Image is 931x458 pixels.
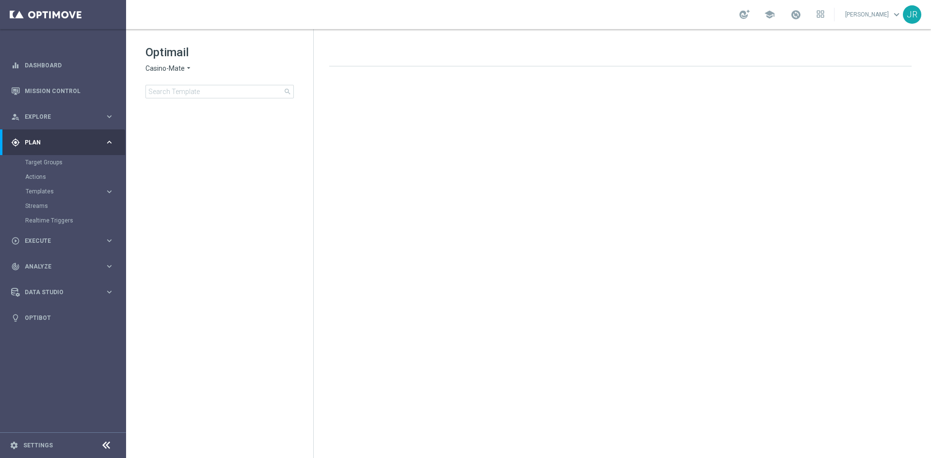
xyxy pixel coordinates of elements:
[11,314,114,322] button: lightbulb Optibot
[11,263,114,270] button: track_changes Analyze keyboard_arrow_right
[11,139,114,146] button: gps_fixed Plan keyboard_arrow_right
[105,236,114,245] i: keyboard_arrow_right
[11,113,114,121] button: person_search Explore keyboard_arrow_right
[11,112,105,121] div: Explore
[26,189,95,194] span: Templates
[105,187,114,196] i: keyboard_arrow_right
[25,289,105,295] span: Data Studio
[26,189,105,194] div: Templates
[903,5,921,24] div: JR
[25,305,114,331] a: Optibot
[25,199,125,213] div: Streams
[23,442,53,448] a: Settings
[764,9,775,20] span: school
[11,237,114,245] button: play_circle_outline Execute keyboard_arrow_right
[25,140,105,145] span: Plan
[891,9,902,20] span: keyboard_arrow_down
[25,213,125,228] div: Realtime Triggers
[11,138,105,147] div: Plan
[10,441,18,450] i: settings
[11,138,20,147] i: gps_fixed
[25,158,101,166] a: Target Groups
[284,88,291,95] span: search
[145,85,294,98] input: Search Template
[105,138,114,147] i: keyboard_arrow_right
[11,288,114,296] button: Data Studio keyboard_arrow_right
[11,262,105,271] div: Analyze
[11,62,114,69] button: equalizer Dashboard
[25,78,114,104] a: Mission Control
[11,112,20,121] i: person_search
[25,217,101,224] a: Realtime Triggers
[25,238,105,244] span: Execute
[25,184,125,199] div: Templates
[11,52,114,78] div: Dashboard
[11,61,20,70] i: equalizer
[25,173,101,181] a: Actions
[145,45,294,60] h1: Optimail
[25,155,125,170] div: Target Groups
[11,237,105,245] div: Execute
[11,87,114,95] button: Mission Control
[11,288,105,297] div: Data Studio
[25,170,125,184] div: Actions
[185,64,193,73] i: arrow_drop_down
[105,112,114,121] i: keyboard_arrow_right
[25,52,114,78] a: Dashboard
[25,264,105,269] span: Analyze
[11,314,20,322] i: lightbulb
[145,64,185,73] span: Casino-Mate
[25,188,114,195] button: Templates keyboard_arrow_right
[11,305,114,331] div: Optibot
[844,7,903,22] a: [PERSON_NAME]keyboard_arrow_down
[11,78,114,104] div: Mission Control
[11,237,20,245] i: play_circle_outline
[145,64,193,73] button: Casino-Mate arrow_drop_down
[25,202,101,210] a: Streams
[25,114,105,120] span: Explore
[105,287,114,297] i: keyboard_arrow_right
[11,262,20,271] i: track_changes
[105,262,114,271] i: keyboard_arrow_right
